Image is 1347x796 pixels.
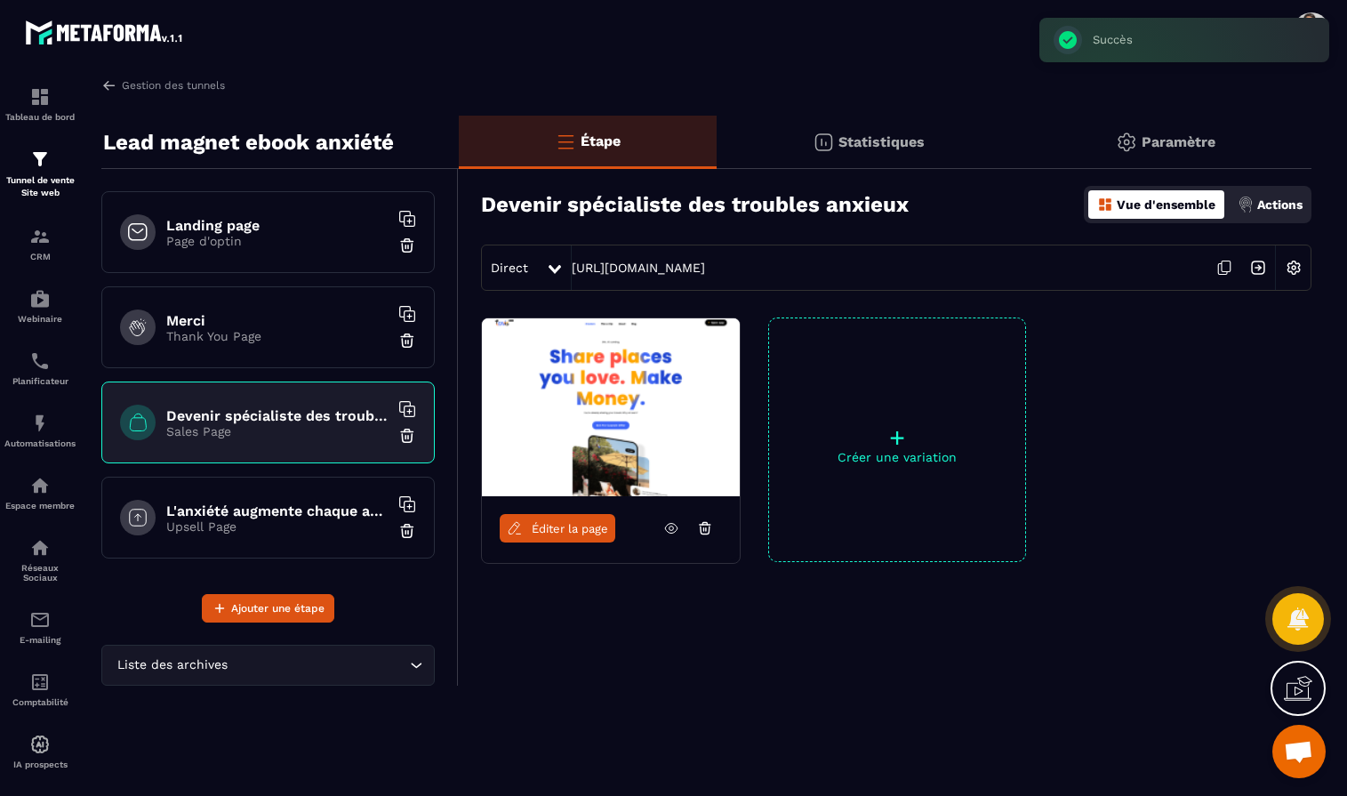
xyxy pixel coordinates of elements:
[4,174,76,199] p: Tunnel de vente Site web
[4,658,76,720] a: accountantaccountantComptabilité
[1277,251,1311,285] img: setting-w.858f3a88.svg
[166,407,389,424] h6: Devenir spécialiste des troubles anxieux
[581,133,621,149] p: Étape
[202,594,334,623] button: Ajouter une étape
[4,438,76,448] p: Automatisations
[29,288,51,310] img: automations
[491,261,528,275] span: Direct
[4,524,76,596] a: social-networksocial-networkRéseaux Sociaux
[1116,132,1137,153] img: setting-gr.5f69749f.svg
[1117,197,1215,212] p: Vue d'ensemble
[500,514,615,543] a: Éditer la page
[29,86,51,108] img: formation
[555,131,576,152] img: bars-o.4a397970.svg
[29,537,51,559] img: social-network
[4,337,76,399] a: schedulerschedulerPlanificateur
[4,73,76,135] a: formationformationTableau de bord
[166,503,389,519] h6: L'anxiété augmente chaque année en [GEOGRAPHIC_DATA]...
[1238,197,1254,213] img: actions.d6e523a2.png
[4,760,76,769] p: IA prospects
[101,77,117,93] img: arrow
[166,312,389,329] h6: Merci
[29,226,51,247] img: formation
[101,77,225,93] a: Gestion des tunnels
[4,275,76,337] a: automationsautomationsWebinaire
[838,133,925,150] p: Statistiques
[1257,197,1303,212] p: Actions
[4,697,76,707] p: Comptabilité
[1097,197,1113,213] img: dashboard-orange.40269519.svg
[769,450,1025,464] p: Créer une variation
[572,261,705,275] a: [URL][DOMAIN_NAME]
[398,427,416,445] img: trash
[398,332,416,350] img: trash
[4,252,76,261] p: CRM
[101,645,435,686] div: Search for option
[4,501,76,511] p: Espace membre
[29,609,51,631] img: email
[4,399,76,462] a: automationsautomationsAutomatisations
[113,655,231,675] span: Liste des archives
[532,522,608,535] span: Éditer la page
[166,329,389,343] p: Thank You Page
[481,192,909,217] h3: Devenir spécialiste des troubles anxieux
[1241,251,1275,285] img: arrow-next.bcc2205e.svg
[482,318,740,496] img: image
[4,213,76,275] a: formationformationCRM
[398,522,416,540] img: trash
[29,149,51,170] img: formation
[231,599,325,617] span: Ajouter une étape
[4,376,76,386] p: Planificateur
[1272,725,1326,778] div: Ouvrir le chat
[29,413,51,434] img: automations
[29,475,51,496] img: automations
[166,217,389,234] h6: Landing page
[29,671,51,693] img: accountant
[231,655,405,675] input: Search for option
[4,135,76,213] a: formationformationTunnel de vente Site web
[29,734,51,755] img: automations
[1142,133,1215,150] p: Paramètre
[166,234,389,248] p: Page d'optin
[4,462,76,524] a: automationsautomationsEspace membre
[4,112,76,122] p: Tableau de bord
[103,125,394,160] p: Lead magnet ebook anxiété
[769,425,1025,450] p: +
[25,16,185,48] img: logo
[4,563,76,583] p: Réseaux Sociaux
[166,519,389,534] p: Upsell Page
[166,424,389,438] p: Sales Page
[813,132,834,153] img: stats.20deebd0.svg
[29,350,51,372] img: scheduler
[398,237,416,254] img: trash
[4,635,76,645] p: E-mailing
[4,314,76,324] p: Webinaire
[4,596,76,658] a: emailemailE-mailing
